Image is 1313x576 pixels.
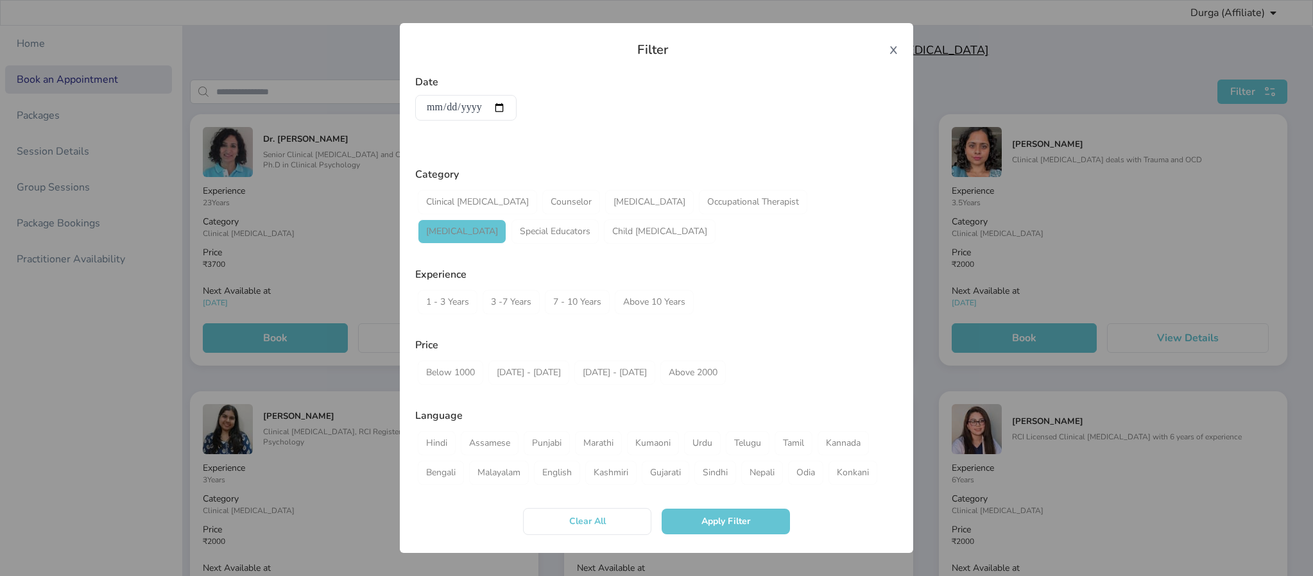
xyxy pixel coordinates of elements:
[889,38,898,59] span: x
[662,509,790,534] button: Apply Filter
[469,461,529,485] div: Malayalam
[418,290,477,314] div: 1 - 3 Years
[627,431,679,455] div: Kumaoni
[828,461,877,485] div: Konkani
[511,219,599,244] div: Special Educators
[726,431,769,455] div: Telugu
[615,290,694,314] div: Above 10 Years
[699,190,807,214] div: Occupational Therapist
[788,461,823,485] div: Odia
[415,74,898,90] h3: Date
[488,360,569,385] div: [DATE] - [DATE]
[418,431,456,455] div: Hindi
[418,360,483,385] div: Below 1000
[461,431,519,455] div: Assamese
[660,360,726,385] div: Above 2000
[694,461,736,485] div: Sindhi
[415,337,898,353] h3: Price
[415,267,898,282] h3: Experience
[741,461,783,485] div: Nepali
[418,219,506,244] div: [MEDICAL_DATA]
[637,41,668,59] h3: Filter
[818,431,869,455] div: Kannada
[605,190,694,214] div: [MEDICAL_DATA]
[542,190,600,214] div: Counselor
[418,461,464,485] div: Bengali
[574,360,655,385] div: [DATE] - [DATE]
[534,461,580,485] div: English
[524,431,570,455] div: Punjabi
[523,508,651,535] button: Clear All
[418,190,537,214] div: Clinical [MEDICAL_DATA]
[415,167,898,182] h3: Category
[575,431,622,455] div: Marathi
[415,408,898,423] h3: Language
[585,461,637,485] div: Kashmiri
[545,290,610,314] div: 7 - 10 Years
[642,461,689,485] div: Gujarati
[775,431,812,455] div: Tamil
[483,290,540,314] div: 3 -7 Years
[604,219,716,244] div: Child [MEDICAL_DATA]
[684,431,721,455] div: Urdu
